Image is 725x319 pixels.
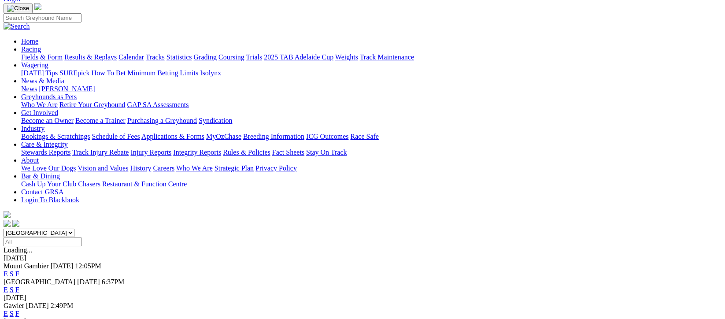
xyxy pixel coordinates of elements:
a: Vision and Values [78,164,128,172]
input: Select date [4,237,81,246]
a: Purchasing a Greyhound [127,117,197,124]
span: Loading... [4,246,32,254]
a: Injury Reports [130,148,171,156]
a: MyOzChase [206,133,241,140]
a: S [10,270,14,278]
a: SUREpick [59,69,89,77]
span: Gawler [4,302,24,309]
div: Get Involved [21,117,721,125]
a: [DATE] Tips [21,69,58,77]
a: Fields & Form [21,53,63,61]
div: Industry [21,133,721,141]
span: [DATE] [26,302,49,309]
a: Bookings & Scratchings [21,133,90,140]
img: twitter.svg [12,220,19,227]
span: 12:05PM [75,262,101,270]
a: Get Involved [21,109,58,116]
a: Chasers Restaurant & Function Centre [78,180,187,188]
a: Strategic Plan [215,164,254,172]
span: 6:37PM [102,278,125,286]
a: [PERSON_NAME] [39,85,95,93]
div: [DATE] [4,294,721,302]
a: GAP SA Assessments [127,101,189,108]
span: [GEOGRAPHIC_DATA] [4,278,75,286]
a: Who We Are [21,101,58,108]
div: Bar & Dining [21,180,721,188]
img: Close [7,5,29,12]
div: [DATE] [4,254,721,262]
a: Racing [21,45,41,53]
a: Weights [335,53,358,61]
a: Who We Are [176,164,213,172]
div: Care & Integrity [21,148,721,156]
a: We Love Our Dogs [21,164,76,172]
a: Greyhounds as Pets [21,93,77,100]
a: Wagering [21,61,48,69]
a: History [130,164,151,172]
span: 2:49PM [51,302,74,309]
a: Statistics [166,53,192,61]
a: Privacy Policy [255,164,297,172]
a: Trials [246,53,262,61]
a: Home [21,37,38,45]
a: Contact GRSA [21,188,63,196]
img: logo-grsa-white.png [34,3,41,10]
a: Schedule of Fees [92,133,140,140]
a: Track Maintenance [360,53,414,61]
a: Breeding Information [243,133,304,140]
a: Race Safe [350,133,378,140]
a: Results & Replays [64,53,117,61]
a: News [21,85,37,93]
a: Retire Your Greyhound [59,101,126,108]
a: Industry [21,125,44,132]
a: Cash Up Your Club [21,180,76,188]
a: Syndication [199,117,232,124]
a: Integrity Reports [173,148,221,156]
a: Grading [194,53,217,61]
a: E [4,310,8,317]
a: 2025 TAB Adelaide Cup [264,53,333,61]
span: Mount Gambier [4,262,49,270]
button: Toggle navigation [4,4,33,13]
a: About [21,156,39,164]
a: Bar & Dining [21,172,60,180]
a: F [15,286,19,293]
span: [DATE] [51,262,74,270]
a: F [15,270,19,278]
a: Minimum Betting Limits [127,69,198,77]
a: Applications & Forms [141,133,204,140]
div: About [21,164,721,172]
a: Calendar [118,53,144,61]
a: Care & Integrity [21,141,68,148]
a: News & Media [21,77,64,85]
img: facebook.svg [4,220,11,227]
div: Greyhounds as Pets [21,101,721,109]
a: Track Injury Rebate [72,148,129,156]
a: Stewards Reports [21,148,70,156]
span: [DATE] [77,278,100,286]
div: News & Media [21,85,721,93]
div: Racing [21,53,721,61]
a: Become an Owner [21,117,74,124]
a: S [10,310,14,317]
a: ICG Outcomes [306,133,348,140]
a: S [10,286,14,293]
img: logo-grsa-white.png [4,211,11,218]
a: E [4,286,8,293]
a: Coursing [218,53,244,61]
a: Become a Trainer [75,117,126,124]
a: Fact Sheets [272,148,304,156]
a: Careers [153,164,174,172]
a: Stay On Track [306,148,347,156]
input: Search [4,13,81,22]
img: Search [4,22,30,30]
a: Isolynx [200,69,221,77]
a: E [4,270,8,278]
a: Rules & Policies [223,148,270,156]
a: F [15,310,19,317]
a: Tracks [146,53,165,61]
div: Wagering [21,69,721,77]
a: How To Bet [92,69,126,77]
a: Login To Blackbook [21,196,79,204]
